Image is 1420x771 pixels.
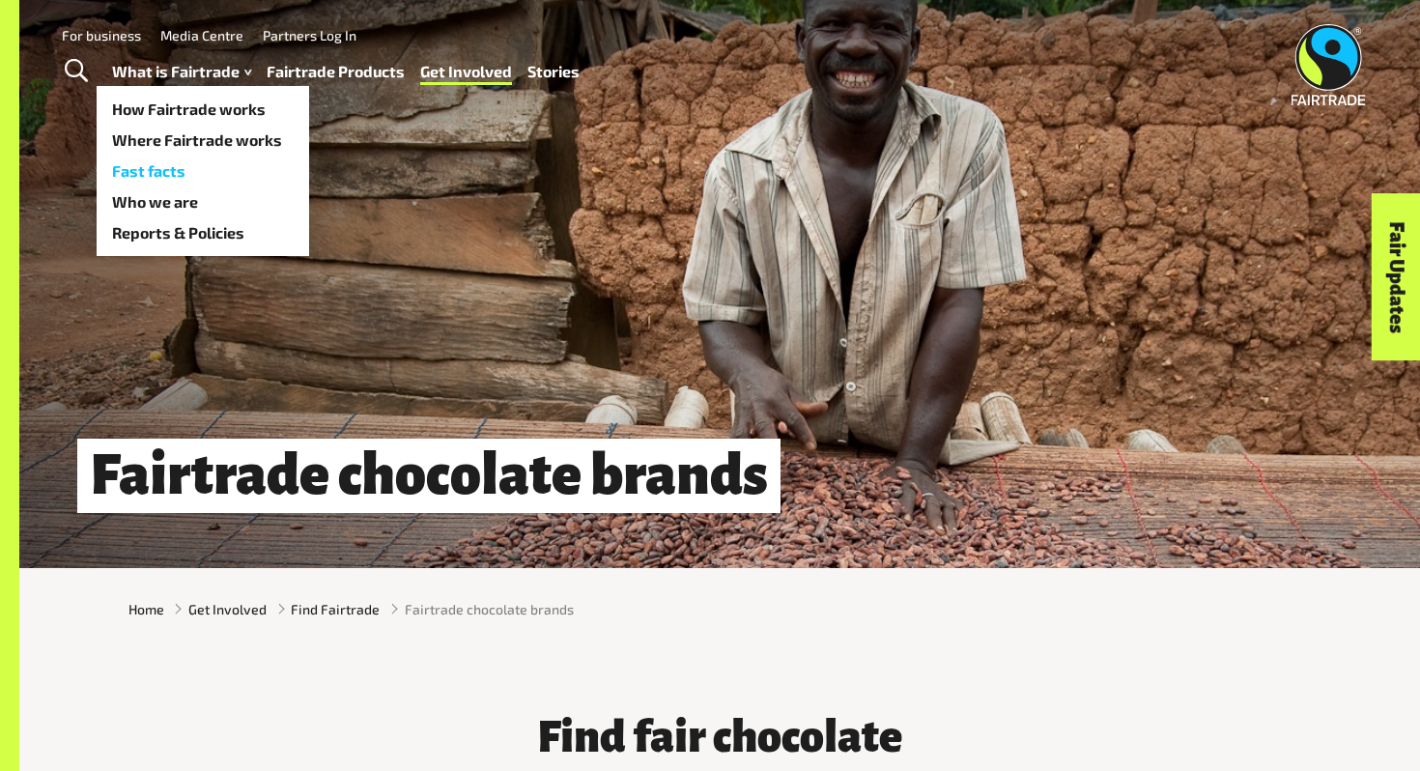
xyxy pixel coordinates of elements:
h3: Find fair chocolate [430,713,1009,761]
a: Where Fairtrade works [97,125,309,156]
a: Fast facts [97,156,309,186]
a: Toggle Search [52,47,99,96]
span: Fairtrade chocolate brands [405,599,574,619]
a: Reports & Policies [97,217,309,248]
h1: Fairtrade chocolate brands [77,439,781,513]
a: Media Centre [160,27,243,43]
a: Who we are [97,186,309,217]
a: Partners Log In [263,27,356,43]
a: Get Involved [188,599,267,619]
a: Stories [527,58,580,86]
a: How Fairtrade works [97,94,309,125]
a: Get Involved [420,58,512,86]
a: Home [128,599,164,619]
a: For business [62,27,141,43]
a: Find Fairtrade [291,599,380,619]
a: Fairtrade Products [267,58,405,86]
img: Fairtrade Australia New Zealand logo [1292,24,1366,105]
a: What is Fairtrade [112,58,251,86]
